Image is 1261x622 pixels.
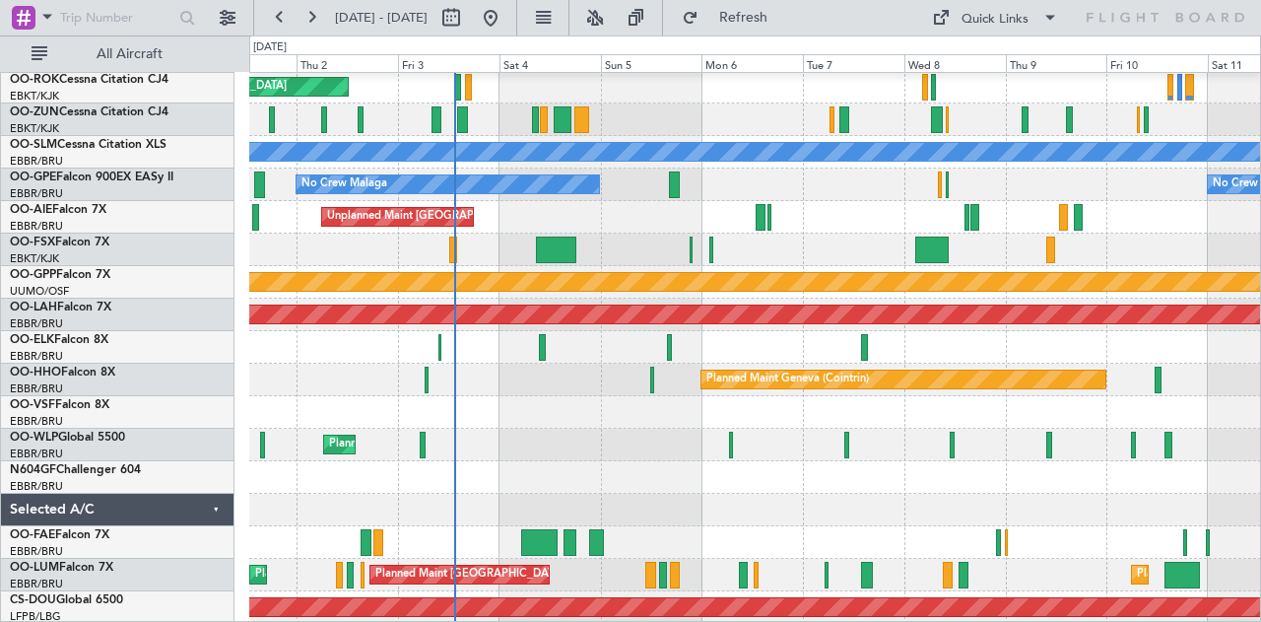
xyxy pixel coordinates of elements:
span: OO-ELK [10,334,54,346]
a: OO-LAHFalcon 7X [10,302,111,313]
a: OO-ELKFalcon 8X [10,334,108,346]
span: OO-LUM [10,562,59,574]
span: OO-HHO [10,367,61,379]
button: Quick Links [922,2,1068,34]
button: Refresh [673,2,791,34]
div: [DATE] [253,39,287,56]
a: EBBR/BRU [10,447,63,461]
a: EBBR/BRU [10,479,63,494]
div: Thu 2 [297,54,398,72]
a: EBBR/BRU [10,544,63,559]
a: EBKT/KJK [10,251,59,266]
a: UUMO/OSF [10,284,69,299]
div: Thu 9 [1006,54,1107,72]
a: OO-FAEFalcon 7X [10,529,109,541]
div: Tue 7 [803,54,904,72]
span: OO-GPE [10,172,56,183]
div: Quick Links [962,10,1029,30]
a: EBBR/BRU [10,577,63,591]
span: N604GF [10,464,56,476]
div: Planned Maint [GEOGRAPHIC_DATA] ([GEOGRAPHIC_DATA] National) [255,560,612,589]
a: EBBR/BRU [10,316,63,331]
div: Fri 3 [398,54,499,72]
a: EBBR/BRU [10,349,63,364]
button: All Aircraft [22,38,214,70]
a: CS-DOUGlobal 6500 [10,594,123,606]
a: EBBR/BRU [10,381,63,396]
div: Wed 8 [904,54,1006,72]
span: OO-LAH [10,302,57,313]
a: EBKT/KJK [10,121,59,136]
a: EBBR/BRU [10,219,63,234]
a: OO-FSXFalcon 7X [10,237,109,248]
a: EBKT/KJK [10,89,59,104]
div: Planned Maint [GEOGRAPHIC_DATA] ([GEOGRAPHIC_DATA] National) [375,560,732,589]
span: OO-VSF [10,399,55,411]
span: Refresh [702,11,785,25]
div: Unplanned Maint [GEOGRAPHIC_DATA] ([GEOGRAPHIC_DATA]) [327,202,651,232]
span: [DATE] - [DATE] [335,9,428,27]
a: OO-ZUNCessna Citation CJ4 [10,106,168,118]
div: Mon 6 [701,54,803,72]
div: Sat 4 [499,54,601,72]
a: OO-SLMCessna Citation XLS [10,139,166,151]
span: OO-ROK [10,74,59,86]
div: No Crew Malaga [301,170,387,199]
span: OO-SLM [10,139,57,151]
a: OO-AIEFalcon 7X [10,204,106,216]
a: OO-ROKCessna Citation CJ4 [10,74,168,86]
div: Sun 5 [601,54,702,72]
span: CS-DOU [10,594,56,606]
span: OO-ZUN [10,106,59,118]
div: Planned Maint Milan (Linate) [329,430,471,459]
a: N604GFChallenger 604 [10,464,141,476]
span: OO-GPP [10,269,56,281]
a: OO-WLPGlobal 5500 [10,432,125,444]
a: OO-LUMFalcon 7X [10,562,113,574]
a: EBBR/BRU [10,414,63,429]
span: All Aircraft [51,47,208,61]
a: EBBR/BRU [10,186,63,201]
a: OO-HHOFalcon 8X [10,367,115,379]
input: Trip Number [60,3,173,33]
span: OO-FAE [10,529,55,541]
span: OO-WLP [10,432,58,444]
a: OO-VSFFalcon 8X [10,399,109,411]
div: Planned Maint Geneva (Cointrin) [706,365,869,394]
a: OO-GPPFalcon 7X [10,269,110,281]
span: OO-FSX [10,237,55,248]
div: Fri 10 [1106,54,1208,72]
span: OO-AIE [10,204,52,216]
a: OO-GPEFalcon 900EX EASy II [10,172,173,183]
a: EBBR/BRU [10,154,63,169]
